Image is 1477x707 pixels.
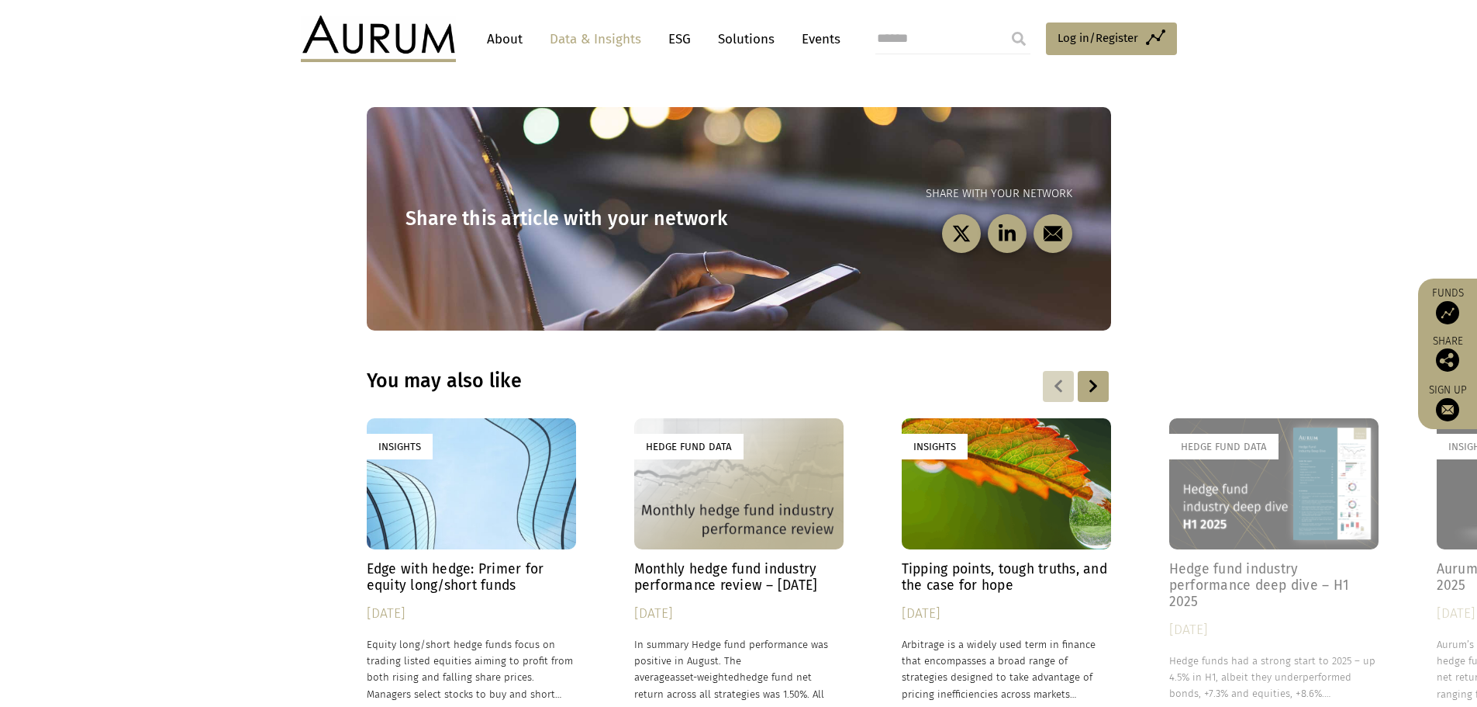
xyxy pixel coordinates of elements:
[902,603,1111,625] div: [DATE]
[710,25,782,54] a: Solutions
[1058,29,1138,47] span: Log in/Register
[367,603,576,625] div: [DATE]
[902,434,968,459] div: Insights
[1046,23,1177,55] a: Log in/Register
[405,207,739,230] h3: Share this article with your network
[301,16,456,62] img: Aurum
[1436,348,1459,372] img: Share this post
[1043,224,1062,244] img: email-black.svg
[1169,561,1379,610] h4: Hedge fund industry performance deep dive – H1 2025
[1169,434,1279,459] div: Hedge Fund Data
[794,25,840,54] a: Events
[634,561,844,594] h4: Monthly hedge fund industry performance review – [DATE]
[367,561,576,594] h4: Edge with hedge: Primer for equity long/short funds
[1169,653,1379,702] p: Hedge funds had a strong start to 2025 – up 4.5% in H1, albeit they underperformed bonds, +7.3% a...
[902,636,1111,702] p: Arbitrage is a widely used term in finance that encompasses a broad range of strategies designed ...
[951,224,971,244] img: twitter-black.svg
[367,636,576,702] p: Equity long/short hedge funds focus on trading listed equities aiming to profit from both rising ...
[634,603,844,625] div: [DATE]
[634,434,744,459] div: Hedge Fund Data
[1426,286,1469,324] a: Funds
[902,561,1111,594] h4: Tipping points, tough truths, and the case for hope
[1169,619,1379,641] div: [DATE]
[739,185,1072,203] p: Share with your network
[367,434,433,459] div: Insights
[670,671,740,683] span: asset-weighted
[997,224,1016,244] img: linkedin-black.svg
[1426,336,1469,372] div: Share
[1436,398,1459,421] img: Sign up to our newsletter
[367,369,911,393] h3: You may also like
[661,25,699,54] a: ESG
[542,25,649,54] a: Data & Insights
[479,25,530,54] a: About
[1426,383,1469,421] a: Sign up
[1003,23,1034,54] input: Submit
[1436,301,1459,324] img: Access Funds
